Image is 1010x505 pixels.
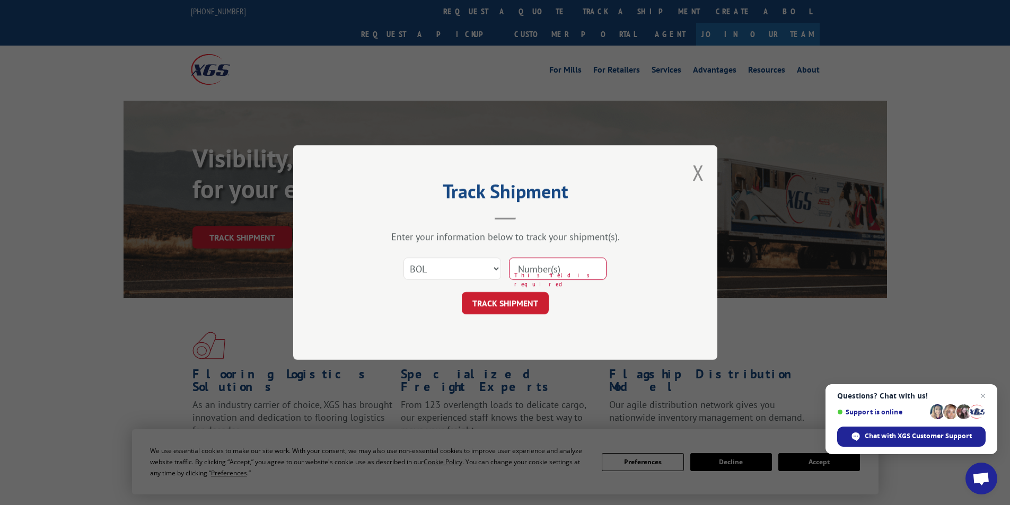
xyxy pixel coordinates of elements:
[692,158,704,187] button: Close modal
[509,258,607,280] input: Number(s)
[865,431,972,441] span: Chat with XGS Customer Support
[837,427,986,447] div: Chat with XGS Customer Support
[514,271,607,288] span: This field is required
[346,184,664,204] h2: Track Shipment
[462,292,549,314] button: TRACK SHIPMENT
[346,231,664,243] div: Enter your information below to track your shipment(s).
[977,389,989,402] span: Close chat
[965,463,997,494] div: Open chat
[837,408,926,416] span: Support is online
[837,392,986,400] span: Questions? Chat with us!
